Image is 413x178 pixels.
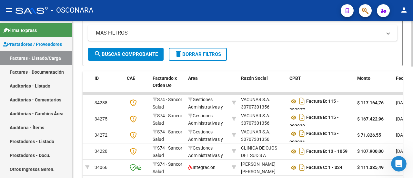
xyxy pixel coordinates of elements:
mat-icon: menu [5,6,13,14]
span: ID [95,76,99,81]
iframe: Intercom live chat [391,156,407,172]
i: Descargar documento [298,162,306,173]
datatable-header-cell: Razón Social [238,71,287,100]
div: 30707301356 [241,96,284,110]
strong: $ 117.164,76 [357,100,384,105]
span: 34220 [95,149,107,154]
span: [DATE] [396,132,409,138]
datatable-header-cell: Area [186,71,229,100]
div: 30707301356 [241,128,284,142]
span: CPBT [289,76,301,81]
i: Descargar documento [298,128,306,139]
div: [PERSON_NAME] [PERSON_NAME] [241,161,284,175]
i: Descargar documento [298,96,306,106]
span: [DATE] [396,100,409,105]
span: S74 - Sancor Salud [153,162,182,174]
mat-expansion-panel-header: MAS FILTROS [88,25,397,41]
span: S74 - Sancor Salud [153,97,182,110]
span: Borrar Filtros [175,51,221,57]
span: 34275 [95,116,107,121]
span: Gestiones Administrativas y Otros [188,145,223,165]
span: Integración [188,165,216,170]
strong: $ 71.826,55 [357,132,381,138]
strong: $ 111.335,49 [357,165,384,170]
span: - OSCONARA [51,3,93,17]
mat-panel-title: MAS FILTROS [96,29,382,37]
strong: $ 107.900,00 [357,149,384,154]
i: Descargar documento [298,146,306,156]
strong: Factura B: 115 - 293837 [289,99,339,113]
span: Firma Express [3,27,37,34]
datatable-header-cell: CAE [124,71,150,100]
span: Prestadores / Proveedores [3,41,62,48]
span: S74 - Sancor Salud [153,113,182,126]
mat-icon: delete [175,50,182,58]
span: 34272 [95,132,107,138]
div: 20364939524 [241,161,284,174]
strong: $ 167.422,96 [357,116,384,121]
strong: Factura B: 13 - 1059 [306,149,348,154]
span: CAE [127,76,135,81]
span: 34288 [95,100,107,105]
span: Gestiones Administrativas y Otros [188,97,223,117]
strong: Factura B: 115 - 293838 [289,115,339,129]
datatable-header-cell: ID [92,71,124,100]
span: 34066 [95,165,107,170]
datatable-header-cell: CPBT [287,71,355,100]
span: Razón Social [241,76,268,81]
span: Gestiones Administrativas y Otros [188,129,223,149]
span: Monto [357,76,370,81]
mat-icon: person [400,6,408,14]
div: VACUNAR S.A. [241,112,270,120]
span: [DATE] [396,149,409,154]
span: Gestiones Administrativas y Otros [188,113,223,133]
span: S74 - Sancor Salud [153,145,182,158]
div: CLINICA DE OJOS DEL SUD S A [241,144,284,159]
button: Borrar Filtros [169,48,227,61]
strong: Factura C: 1 - 324 [306,165,342,170]
datatable-header-cell: Facturado x Orden De [150,71,186,100]
span: Facturado x Orden De [153,76,177,88]
datatable-header-cell: Monto [355,71,393,100]
span: S74 - Sancor Salud [153,129,182,142]
div: 30688058720 [241,144,284,158]
div: VACUNAR S.A. [241,128,270,136]
span: Area [188,76,198,81]
mat-icon: search [94,50,102,58]
div: 30707301356 [241,112,284,126]
i: Descargar documento [298,112,306,122]
span: [DATE] [396,116,409,121]
button: Buscar Comprobante [88,48,164,61]
strong: Factura B: 115 - 293836 [289,131,339,145]
div: VACUNAR S.A. [241,96,270,103]
span: Buscar Comprobante [94,51,158,57]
